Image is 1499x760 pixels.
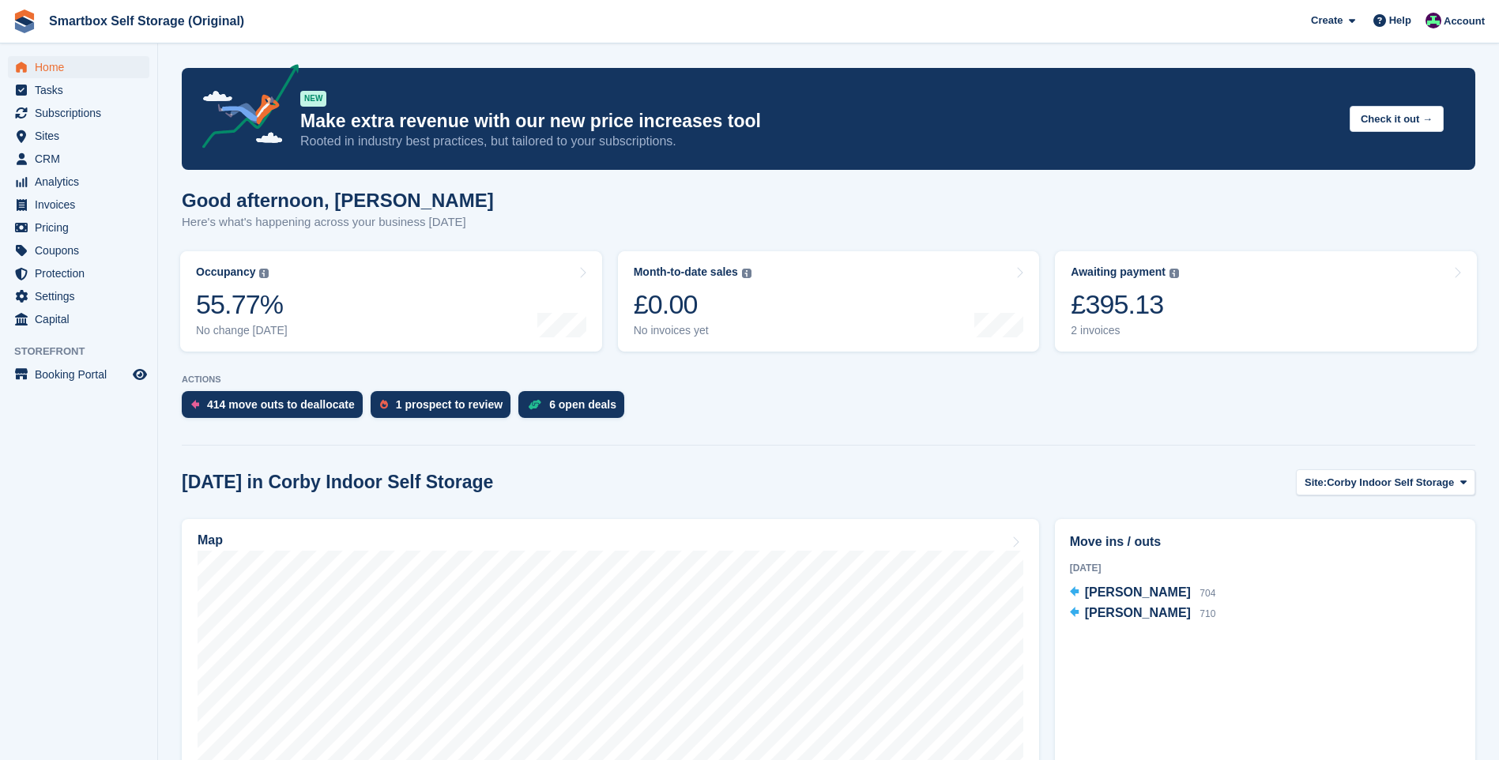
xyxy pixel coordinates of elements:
a: menu [8,285,149,307]
img: Alex Selenitsas [1426,13,1441,28]
span: Subscriptions [35,102,130,124]
span: Storefront [14,344,157,359]
img: icon-info-grey-7440780725fd019a000dd9b08b2336e03edf1995a4989e88bcd33f0948082b44.svg [259,269,269,278]
h2: [DATE] in Corby Indoor Self Storage [182,472,493,493]
h2: Move ins / outs [1070,532,1460,551]
div: 6 open deals [549,398,616,411]
span: Tasks [35,79,130,101]
span: Booking Portal [35,363,130,386]
img: price-adjustments-announcement-icon-8257ccfd72463d97f412b2fc003d46551f7dbcb40ab6d574587a9cd5c0d94... [189,64,299,154]
span: Create [1311,13,1343,28]
div: £0.00 [634,288,751,321]
div: NEW [300,91,326,107]
img: move_outs_to_deallocate_icon-f764333ba52eb49d3ac5e1228854f67142a1ed5810a6f6cc68b1a99e826820c5.svg [191,400,199,409]
a: menu [8,171,149,193]
a: menu [8,102,149,124]
button: Check it out → [1350,106,1444,132]
div: [DATE] [1070,561,1460,575]
span: CRM [35,148,130,170]
a: menu [8,148,149,170]
a: menu [8,125,149,147]
div: No change [DATE] [196,324,288,337]
span: Capital [35,308,130,330]
span: Invoices [35,194,130,216]
a: menu [8,239,149,261]
p: Here's what's happening across your business [DATE] [182,213,494,231]
span: Settings [35,285,130,307]
div: Awaiting payment [1071,265,1166,279]
span: Account [1444,13,1485,29]
h1: Good afternoon, [PERSON_NAME] [182,190,494,211]
span: Help [1389,13,1411,28]
h2: Map [198,533,223,547]
a: [PERSON_NAME] 704 [1070,583,1216,604]
a: [PERSON_NAME] 710 [1070,604,1216,624]
a: 1 prospect to review [371,391,518,426]
div: 55.77% [196,288,288,321]
a: Occupancy 55.77% No change [DATE] [180,251,602,352]
span: [PERSON_NAME] [1085,606,1191,619]
div: Occupancy [196,265,255,279]
img: stora-icon-8386f47178a22dfd0bd8f6a31ec36ba5ce8667c1dd55bd0f319d3a0aa187defe.svg [13,9,36,33]
img: deal-1b604bf984904fb50ccaf53a9ad4b4a5d6e5aea283cecdc64d6e3604feb123c2.svg [528,399,541,410]
img: prospect-51fa495bee0391a8d652442698ab0144808aea92771e9ea1ae160a38d050c398.svg [380,400,388,409]
a: menu [8,216,149,239]
span: Pricing [35,216,130,239]
button: Site: Corby Indoor Self Storage [1296,469,1475,495]
a: menu [8,308,149,330]
span: Protection [35,262,130,284]
p: ACTIONS [182,374,1475,385]
span: [PERSON_NAME] [1085,585,1191,599]
p: Make extra revenue with our new price increases tool [300,110,1337,133]
div: £395.13 [1071,288,1179,321]
span: Site: [1305,475,1327,491]
a: Smartbox Self Storage (Original) [43,8,250,34]
div: No invoices yet [634,324,751,337]
a: Month-to-date sales £0.00 No invoices yet [618,251,1040,352]
div: 414 move outs to deallocate [207,398,355,411]
span: Corby Indoor Self Storage [1327,475,1454,491]
span: Coupons [35,239,130,261]
a: 6 open deals [518,391,632,426]
span: Home [35,56,130,78]
img: icon-info-grey-7440780725fd019a000dd9b08b2336e03edf1995a4989e88bcd33f0948082b44.svg [1169,269,1179,278]
a: menu [8,56,149,78]
img: icon-info-grey-7440780725fd019a000dd9b08b2336e03edf1995a4989e88bcd33f0948082b44.svg [742,269,751,278]
a: Preview store [130,365,149,384]
div: 2 invoices [1071,324,1179,337]
a: menu [8,194,149,216]
a: Awaiting payment £395.13 2 invoices [1055,251,1477,352]
a: menu [8,363,149,386]
div: 1 prospect to review [396,398,503,411]
span: Analytics [35,171,130,193]
div: Month-to-date sales [634,265,738,279]
span: Sites [35,125,130,147]
p: Rooted in industry best practices, but tailored to your subscriptions. [300,133,1337,150]
span: 704 [1200,588,1215,599]
a: menu [8,262,149,284]
a: menu [8,79,149,101]
a: 414 move outs to deallocate [182,391,371,426]
span: 710 [1200,608,1215,619]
